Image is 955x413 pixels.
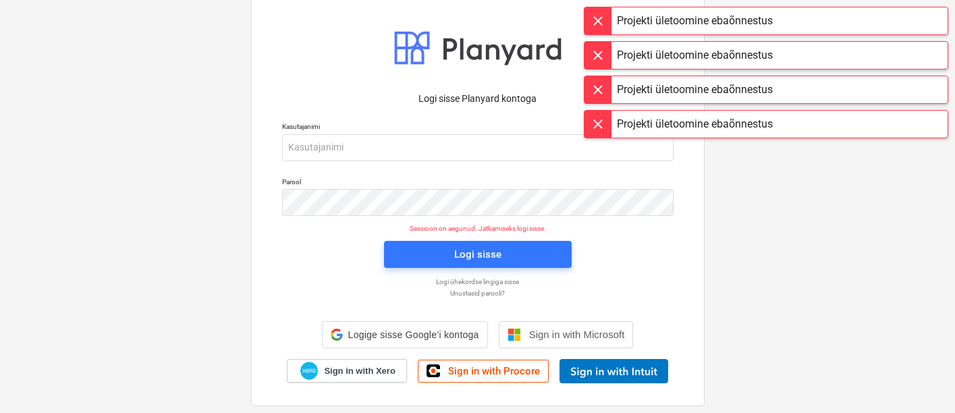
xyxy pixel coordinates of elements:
[888,348,955,413] iframe: Chat Widget
[275,277,680,286] a: Logi ühekordse lingiga sisse
[282,122,674,134] p: Kasutajanimi
[617,47,773,63] div: Projekti ületoomine ebaõnnestus
[448,365,540,377] span: Sign in with Procore
[617,116,773,132] div: Projekti ületoomine ebaõnnestus
[529,329,625,340] span: Sign in with Microsoft
[617,13,773,29] div: Projekti ületoomine ebaõnnestus
[274,224,682,233] p: Sessioon on aegunud. Jätkamiseks logi sisse.
[418,360,549,383] a: Sign in with Procore
[287,359,407,383] a: Sign in with Xero
[508,328,521,341] img: Microsoft logo
[322,321,488,348] div: Logige sisse Google’i kontoga
[282,134,674,161] input: Kasutajanimi
[617,82,773,98] div: Projekti ületoomine ebaõnnestus
[300,362,318,380] img: Xero logo
[282,177,674,189] p: Parool
[324,365,395,377] span: Sign in with Xero
[454,246,501,263] div: Logi sisse
[384,241,572,268] button: Logi sisse
[275,289,680,298] a: Unustasid parooli?
[348,329,479,340] span: Logige sisse Google’i kontoga
[282,92,674,106] p: Logi sisse Planyard kontoga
